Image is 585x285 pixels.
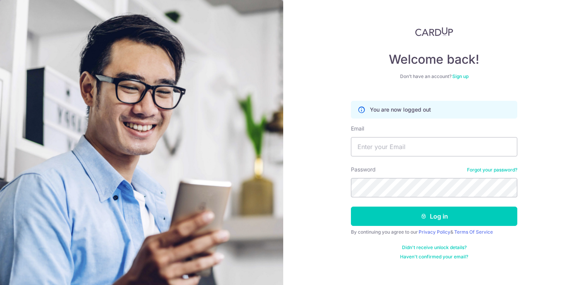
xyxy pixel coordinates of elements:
[351,125,364,132] label: Email
[467,167,517,173] a: Forgot your password?
[370,106,431,114] p: You are now logged out
[351,137,517,156] input: Enter your Email
[400,254,468,260] a: Haven't confirmed your email?
[351,207,517,226] button: Log in
[351,229,517,235] div: By continuing you agree to our &
[402,244,467,251] a: Didn't receive unlock details?
[454,229,493,235] a: Terms Of Service
[351,73,517,80] div: Don’t have an account?
[351,166,376,173] label: Password
[415,27,453,36] img: CardUp Logo
[419,229,450,235] a: Privacy Policy
[351,52,517,67] h4: Welcome back!
[452,73,469,79] a: Sign up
